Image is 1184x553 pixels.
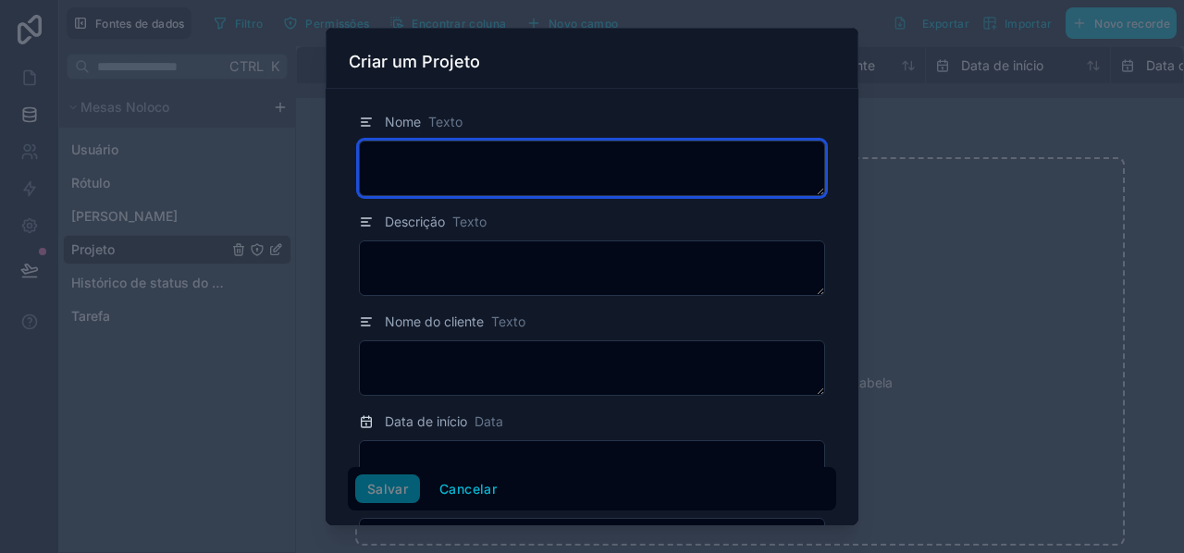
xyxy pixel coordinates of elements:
[452,214,487,229] font: Texto
[385,313,484,329] font: Nome do cliente
[385,413,467,429] font: Data de início
[349,52,480,71] font: Criar um Projeto
[385,114,421,129] font: Nome
[475,413,503,429] font: Data
[385,214,445,229] font: Descrição
[491,313,525,329] font: Texto
[428,114,462,129] font: Texto
[439,481,497,497] font: Cancelar
[427,474,509,504] button: Cancelar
